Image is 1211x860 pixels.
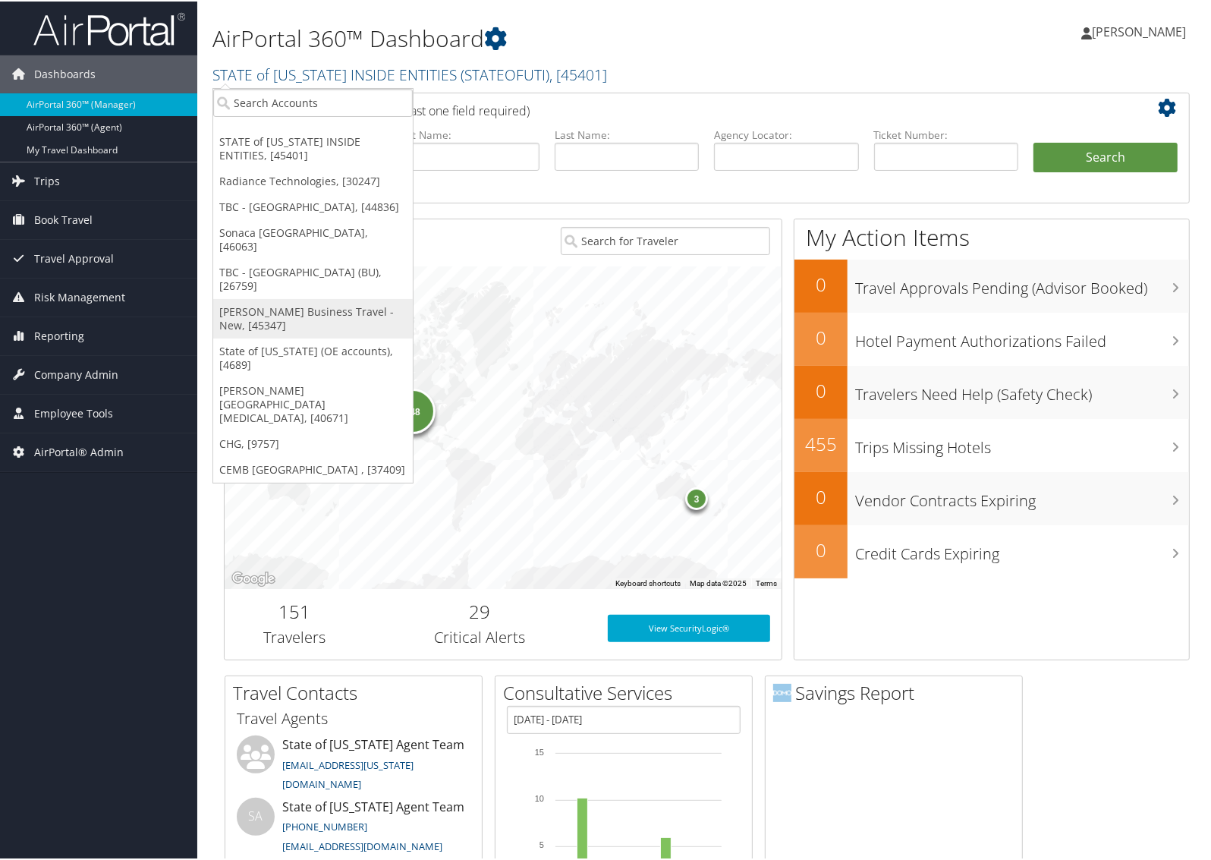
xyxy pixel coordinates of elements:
a: 0Travel Approvals Pending (Advisor Booked) [794,258,1189,311]
h2: Travel Contacts [233,679,482,704]
h3: Critical Alerts [376,625,585,647]
span: (at least one field required) [385,101,530,118]
button: Search [1033,141,1178,172]
h2: Consultative Services [503,679,752,704]
span: Travel Approval [34,238,114,276]
span: , [ 45401 ] [549,63,607,83]
div: SA [237,796,275,834]
button: Keyboard shortcuts [615,577,681,588]
a: [EMAIL_ADDRESS][DOMAIN_NAME] [282,838,442,852]
h2: 0 [794,483,848,509]
h3: Hotel Payment Authorizations Failed [855,322,1189,351]
span: Risk Management [34,277,125,315]
h2: 0 [794,270,848,296]
a: [PHONE_NUMBER] [282,818,367,832]
a: TBC - [GEOGRAPHIC_DATA] (BU), [26759] [213,258,413,298]
label: Ticket Number: [874,126,1018,141]
h2: 0 [794,376,848,402]
a: STATE of [US_STATE] INSIDE ENTITIES, [45401] [213,128,413,167]
span: Trips [34,161,60,199]
h2: 0 [794,323,848,349]
img: Google [228,568,278,588]
input: Search Accounts [213,87,413,115]
h3: Credit Cards Expiring [855,534,1189,563]
h3: Travel Approvals Pending (Advisor Booked) [855,269,1189,298]
a: [PERSON_NAME] Business Travel - New, [45347] [213,298,413,337]
h3: Travelers [236,625,353,647]
li: State of [US_STATE] Agent Team [229,734,478,796]
span: AirPortal® Admin [34,432,124,470]
a: 0Vendor Contracts Expiring [794,471,1189,524]
a: 455Trips Missing Hotels [794,417,1189,471]
a: 0Travelers Need Help (Safety Check) [794,364,1189,417]
h3: Trips Missing Hotels [855,428,1189,457]
a: [PERSON_NAME] [1081,8,1201,53]
span: Reporting [34,316,84,354]
a: Open this area in Google Maps (opens a new window) [228,568,278,588]
span: Dashboards [34,54,96,92]
h1: My Action Items [794,220,1189,252]
a: State of [US_STATE] (OE accounts), [4689] [213,337,413,376]
span: [PERSON_NAME] [1092,22,1186,39]
h3: Travelers Need Help (Safety Check) [855,375,1189,404]
span: Map data ©2025 [690,578,747,586]
a: View SecurityLogic® [608,613,771,641]
a: TBC - [GEOGRAPHIC_DATA], [44836] [213,193,413,219]
h2: 29 [376,597,585,623]
div: 3 [685,486,708,509]
a: Radiance Technologies, [30247] [213,167,413,193]
a: STATE of [US_STATE] INSIDE ENTITIES [212,63,607,83]
img: domo-logo.png [773,682,791,701]
span: Company Admin [34,354,118,392]
label: First Name: [395,126,539,141]
h2: 0 [794,536,848,562]
a: [EMAIL_ADDRESS][US_STATE][DOMAIN_NAME] [282,757,414,790]
li: State of [US_STATE] Agent Team [229,796,478,858]
h3: Vendor Contracts Expiring [855,481,1189,510]
label: Agency Locator: [714,126,858,141]
label: Last Name: [555,126,699,141]
h2: 151 [236,597,353,623]
a: CHG, [9757] [213,430,413,455]
span: ( STATEOFUTI ) [461,63,549,83]
a: Terms (opens in new tab) [756,578,777,586]
img: airportal-logo.png [33,10,185,46]
input: Search for Traveler [561,225,770,254]
a: 0Credit Cards Expiring [794,524,1189,577]
a: [PERSON_NAME][GEOGRAPHIC_DATA][MEDICAL_DATA], [40671] [213,376,413,430]
h2: Airtinerary Lookup [236,94,1097,120]
h3: Travel Agents [237,707,470,728]
tspan: 10 [535,792,544,802]
a: 0Hotel Payment Authorizations Failed [794,311,1189,364]
a: Sonaca [GEOGRAPHIC_DATA], [46063] [213,219,413,258]
h2: 455 [794,430,848,455]
h1: AirPortal 360™ Dashboard [212,21,872,53]
span: Book Travel [34,200,93,238]
a: CEMB [GEOGRAPHIC_DATA] , [37409] [213,455,413,481]
tspan: 5 [539,839,544,848]
h2: Savings Report [773,679,1022,704]
span: Employee Tools [34,393,113,431]
tspan: 15 [535,746,544,755]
